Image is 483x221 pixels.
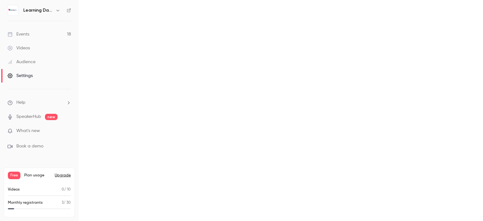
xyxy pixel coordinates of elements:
p: / 10 [62,187,71,192]
span: Book a demo [16,143,43,150]
div: Settings [8,73,33,79]
div: Domaine: [DOMAIN_NAME] [16,16,71,21]
span: Free [8,172,20,179]
img: tab_domain_overview_orange.svg [25,36,31,41]
div: Audience [8,59,36,65]
img: tab_keywords_by_traffic_grey.svg [71,36,76,41]
span: 0 [62,188,64,191]
p: Videos [8,187,20,192]
span: new [45,114,58,120]
button: Upgrade [55,173,71,178]
span: 3 [62,201,64,205]
img: Learning Days [8,5,18,15]
img: website_grey.svg [10,16,15,21]
a: SpeakerHub [16,113,41,120]
span: What's new [16,128,40,134]
h6: Learning Days [23,7,53,14]
p: Monthly registrants [8,200,43,206]
div: Mots-clés [78,37,96,41]
img: logo_orange.svg [10,10,15,15]
span: Help [16,99,25,106]
div: Videos [8,45,30,51]
p: / 30 [62,200,71,206]
div: Domaine [32,37,48,41]
span: Plan usage [24,173,51,178]
li: help-dropdown-opener [8,99,71,106]
div: Events [8,31,29,37]
div: v 4.0.25 [18,10,31,15]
